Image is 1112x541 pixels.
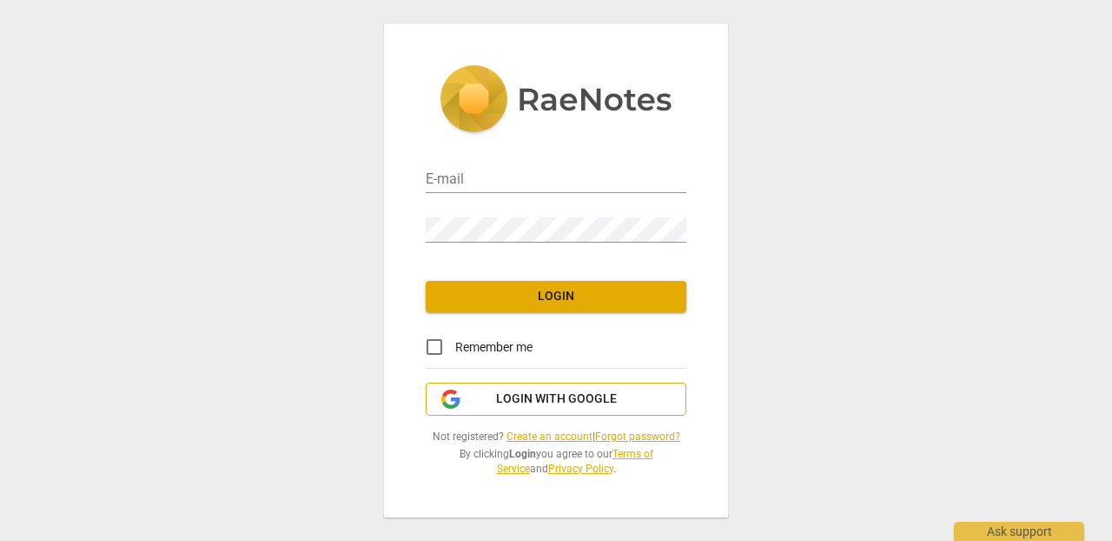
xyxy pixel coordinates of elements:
b: Login [509,448,536,460]
button: Login [426,281,686,312]
span: Not registered? | [426,430,686,444]
a: Create an account [506,431,592,443]
span: Remember me [455,338,533,357]
a: Privacy Policy [548,463,613,475]
div: Ask support [954,522,1084,541]
span: By clicking you agree to our and . [426,447,686,476]
button: Login with Google [426,383,686,416]
a: Terms of Service [497,448,653,475]
a: Forgot password? [595,431,680,443]
span: Login [440,288,672,305]
span: Login with Google [496,391,617,408]
img: 5ac2273c67554f335776073100b6d88f.svg [440,65,672,137]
